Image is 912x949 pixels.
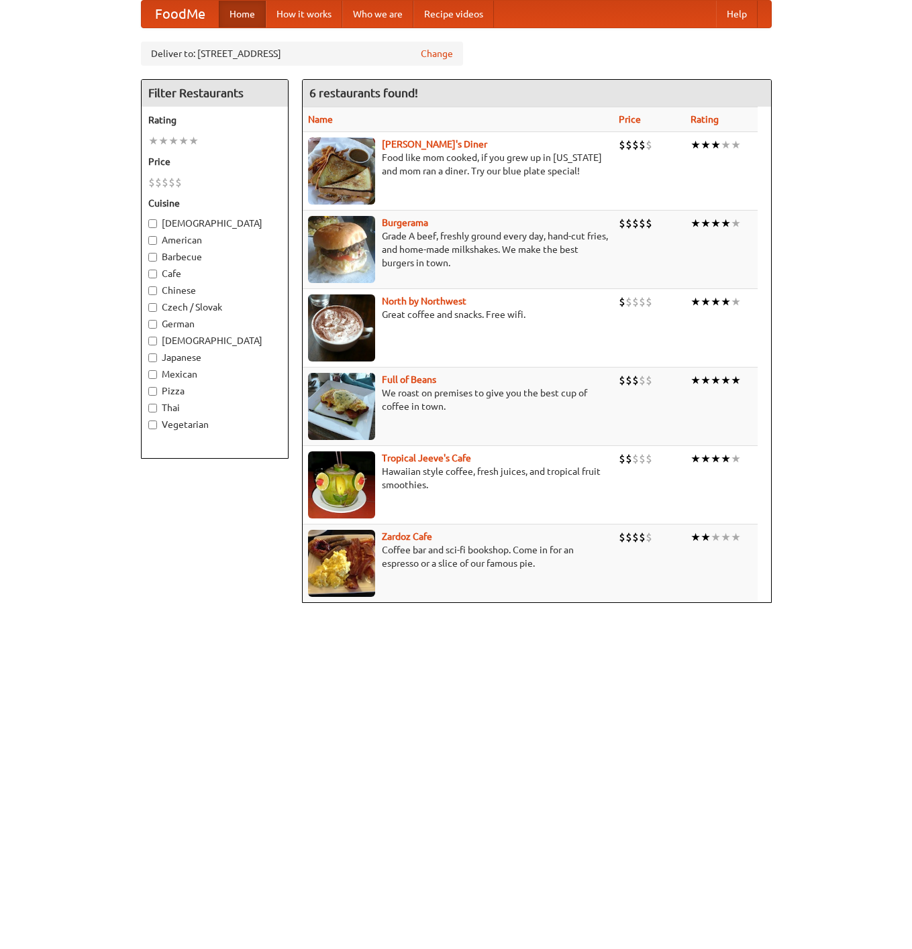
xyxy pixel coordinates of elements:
[148,233,281,247] label: American
[148,155,281,168] h5: Price
[148,286,157,295] input: Chinese
[701,216,711,231] li: ★
[148,401,281,414] label: Thai
[219,1,266,27] a: Home
[308,386,608,413] p: We roast on premises to give you the best cup of coffee in town.
[308,114,333,125] a: Name
[382,374,436,385] b: Full of Beans
[308,308,608,321] p: Great coffee and snacks. Free wifi.
[716,1,758,27] a: Help
[711,530,721,545] li: ★
[701,294,711,309] li: ★
[701,137,711,152] li: ★
[619,137,625,152] li: $
[308,465,608,492] p: Hawaiian style coffee, fresh juices, and tropical fruit smoothies.
[308,137,375,205] img: sallys.jpg
[619,451,625,466] li: $
[148,253,157,262] input: Barbecue
[721,216,731,231] li: ★
[639,373,646,388] li: $
[731,216,741,231] li: ★
[711,373,721,388] li: ★
[158,133,168,148] li: ★
[148,300,281,314] label: Czech / Slovak
[639,137,646,152] li: $
[148,337,157,345] input: [DEMOGRAPHIC_DATA]
[308,373,375,440] img: beans.jpg
[711,137,721,152] li: ★
[421,47,453,60] a: Change
[625,451,632,466] li: $
[731,137,741,152] li: ★
[309,87,418,99] ng-pluralize: 6 restaurants found!
[691,216,701,231] li: ★
[148,133,158,148] li: ★
[148,317,281,331] label: German
[646,216,652,231] li: $
[632,216,639,231] li: $
[148,370,157,379] input: Mexican
[142,1,219,27] a: FoodMe
[619,373,625,388] li: $
[646,373,652,388] li: $
[632,451,639,466] li: $
[382,531,432,542] b: Zardoz Cafe
[646,294,652,309] li: $
[162,175,168,190] li: $
[308,229,608,270] p: Grade A beef, freshly ground every day, hand-cut fries, and home-made milkshakes. We make the bes...
[179,133,189,148] li: ★
[691,373,701,388] li: ★
[701,373,711,388] li: ★
[711,216,721,231] li: ★
[632,373,639,388] li: $
[619,294,625,309] li: $
[632,294,639,309] li: $
[691,451,701,466] li: ★
[382,217,428,228] a: Burgerama
[382,296,466,306] a: North by Northwest
[189,133,199,148] li: ★
[711,451,721,466] li: ★
[148,421,157,429] input: Vegetarian
[721,373,731,388] li: ★
[175,175,182,190] li: $
[625,373,632,388] li: $
[342,1,413,27] a: Who we are
[711,294,721,309] li: ★
[619,530,625,545] li: $
[148,217,281,230] label: [DEMOGRAPHIC_DATA]
[731,373,741,388] li: ★
[382,139,487,150] a: [PERSON_NAME]'s Diner
[308,530,375,597] img: zardoz.jpg
[691,294,701,309] li: ★
[148,404,157,412] input: Thai
[639,451,646,466] li: $
[148,113,281,127] h5: Rating
[639,530,646,545] li: $
[308,543,608,570] p: Coffee bar and sci-fi bookshop. Come in for an espresso or a slice of our famous pie.
[168,175,175,190] li: $
[413,1,494,27] a: Recipe videos
[148,351,281,364] label: Japanese
[148,270,157,278] input: Cafe
[721,451,731,466] li: ★
[721,530,731,545] li: ★
[266,1,342,27] a: How it works
[148,175,155,190] li: $
[148,387,157,396] input: Pizza
[625,216,632,231] li: $
[148,236,157,245] input: American
[155,175,162,190] li: $
[148,334,281,347] label: [DEMOGRAPHIC_DATA]
[731,530,741,545] li: ★
[308,151,608,178] p: Food like mom cooked, if you grew up in [US_STATE] and mom ran a diner. Try our blue plate special!
[691,114,719,125] a: Rating
[646,530,652,545] li: $
[148,284,281,297] label: Chinese
[148,303,157,312] input: Czech / Slovak
[625,294,632,309] li: $
[148,197,281,210] h5: Cuisine
[625,137,632,152] li: $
